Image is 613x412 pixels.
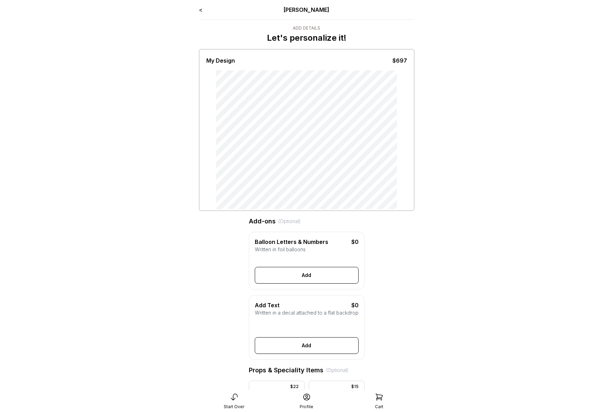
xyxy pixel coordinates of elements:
[255,267,359,284] button: Add
[267,25,346,31] div: Add Details
[255,337,359,354] button: Add
[288,383,301,390] div: $22
[255,246,359,253] div: Written in foil balloons
[255,301,338,309] div: Add Text
[255,309,359,316] div: Written in a decal attached to a flat backdrop
[199,6,202,13] a: <
[338,301,359,309] div: $0
[242,6,371,14] div: [PERSON_NAME]
[206,56,235,65] div: My Design
[300,404,313,410] div: Profile
[375,404,383,410] div: Cart
[267,32,346,43] p: Let's personalize it!
[278,218,301,225] div: (Optional)
[249,216,365,226] div: Add-ons
[338,238,359,246] div: $0
[348,383,361,390] div: $15
[224,404,244,410] div: Start Over
[255,238,338,246] div: Balloon Letters & Numbers
[392,56,407,65] div: $697
[326,367,348,374] div: (Optional)
[249,365,365,375] div: Props & Speciality Items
